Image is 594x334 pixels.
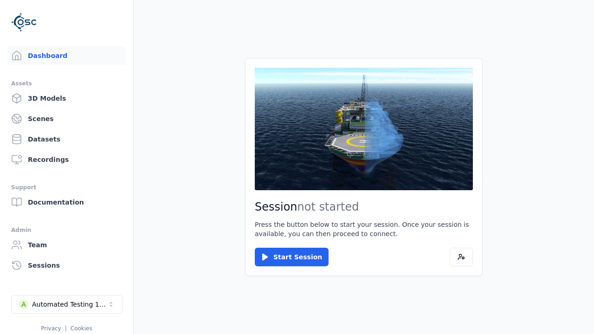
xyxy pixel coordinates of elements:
a: Sessions [7,256,126,275]
div: Admin [11,225,122,236]
a: Cookies [71,325,92,332]
h2: Session [255,199,473,214]
button: Start Session [255,248,329,266]
a: Team [7,236,126,254]
a: Recordings [7,150,126,169]
a: Scenes [7,109,126,128]
div: Assets [11,78,122,89]
a: Privacy [41,325,61,332]
a: Datasets [7,130,126,148]
a: Documentation [7,193,126,212]
div: A [19,300,28,309]
a: 3D Models [7,89,126,108]
div: Automated Testing 1 - Playwright [32,300,107,309]
a: Dashboard [7,46,126,65]
img: Logo [11,9,37,35]
button: Select a workspace [11,295,123,314]
span: | [65,325,67,332]
div: Support [11,182,122,193]
span: not started [297,200,359,213]
p: Press the button below to start your session. Once your session is available, you can then procee... [255,220,473,238]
